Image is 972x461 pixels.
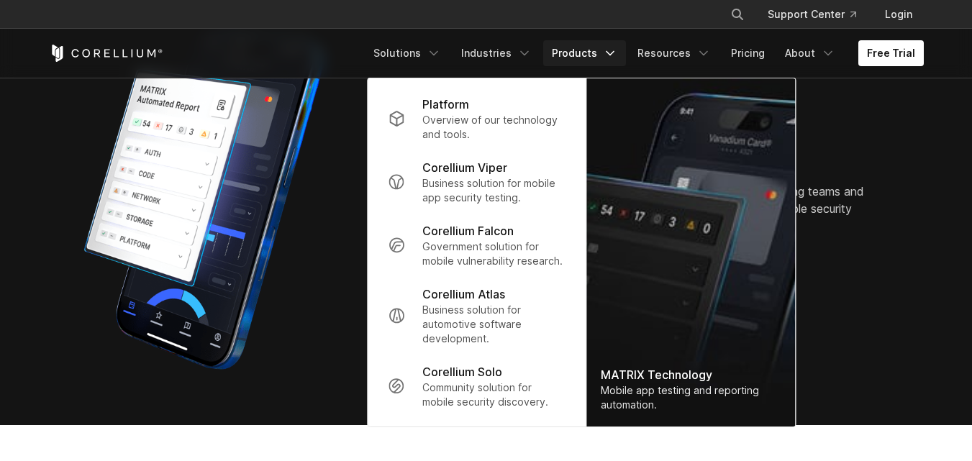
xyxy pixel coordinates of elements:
p: Business solution for mobile app security testing. [422,176,566,205]
a: About [776,40,844,66]
div: Navigation Menu [713,1,924,27]
div: Mobile app testing and reporting automation. [601,383,781,412]
a: Support Center [756,1,868,27]
p: Platform [422,96,469,113]
p: Corellium Solo [422,363,502,380]
a: Login [873,1,924,27]
p: Government solution for mobile vulnerability research. [422,239,566,268]
img: Matrix_WebNav_1x [586,78,796,426]
a: Solutions [365,40,450,66]
a: Resources [629,40,719,66]
p: Corellium Viper [422,159,507,176]
a: Products [543,40,626,66]
div: Navigation Menu [365,40,924,66]
div: MATRIX Technology [601,366,781,383]
a: Corellium Atlas Business solution for automotive software development. [376,277,577,355]
a: MATRIX Technology Mobile app testing and reporting automation. [586,78,796,426]
a: Pricing [722,40,773,66]
p: Corellium Atlas [422,286,505,303]
p: Overview of our technology and tools. [422,113,566,142]
a: Corellium Home [49,45,163,62]
a: Corellium Viper Business solution for mobile app security testing. [376,150,577,214]
p: Corellium Falcon [422,222,514,239]
a: Corellium Solo Community solution for mobile security discovery. [376,355,577,418]
p: Business solution for automotive software development. [422,303,566,346]
button: Search [725,1,750,27]
p: Community solution for mobile security discovery. [422,380,566,409]
img: Corellium_MATRIX_Hero_1_1x [49,20,358,380]
a: Industries [453,40,540,66]
a: Free Trial [858,40,924,66]
a: Corellium Falcon Government solution for mobile vulnerability research. [376,214,577,277]
a: Platform Overview of our technology and tools. [376,87,577,150]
